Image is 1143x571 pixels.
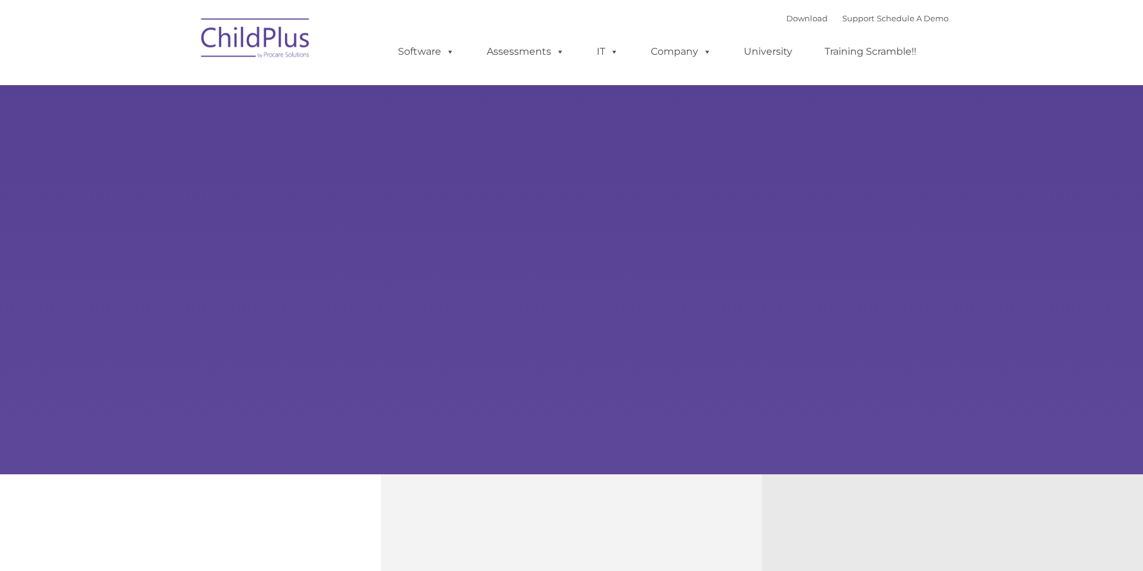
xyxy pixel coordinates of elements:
[812,40,928,64] a: Training Scramble!!
[475,40,577,64] a: Assessments
[877,13,949,23] a: Schedule A Demo
[786,13,828,23] a: Download
[195,10,317,71] img: ChildPlus by Procare Solutions
[732,40,805,64] a: University
[639,40,724,64] a: Company
[386,40,467,64] a: Software
[585,40,631,64] a: IT
[842,13,874,23] a: Support
[786,13,949,23] font: |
